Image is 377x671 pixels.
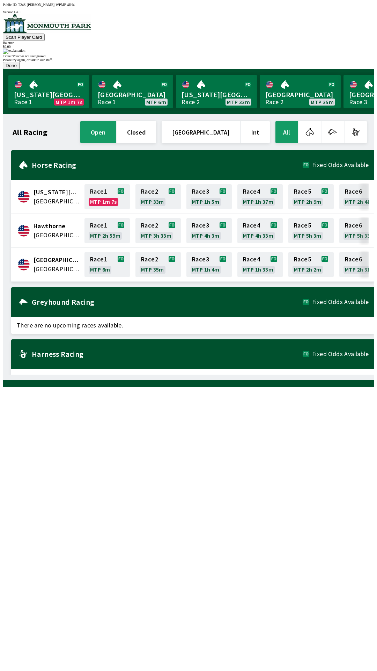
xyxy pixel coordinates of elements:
[349,99,367,105] div: Race 3
[192,189,209,194] span: Race 3
[34,222,80,231] span: Hawthorne
[243,199,273,204] span: MTP 1h 37m
[294,257,311,262] span: Race 5
[243,189,260,194] span: Race 4
[237,252,283,277] a: Race4MTP 1h 33m
[11,317,374,334] span: There are no upcoming races available.
[186,218,232,243] a: Race3MTP 4h 3m
[312,162,369,168] span: Fixed Odds Available
[146,99,166,105] span: MTP 6m
[34,197,80,206] span: United States
[3,14,91,33] img: venue logo
[294,267,321,272] span: MTP 2h 2m
[32,299,303,305] h2: Greyhound Racing
[3,34,45,41] button: Scan Player Card
[265,99,283,105] div: Race 2
[14,90,84,99] span: [US_STATE][GEOGRAPHIC_DATA]
[56,99,82,105] span: MTP 1m 7s
[34,231,80,240] span: United States
[294,233,321,238] span: MTP 5h 3m
[227,99,250,105] span: MTP 33m
[265,90,335,99] span: [GEOGRAPHIC_DATA]
[92,75,173,108] a: [GEOGRAPHIC_DATA]Race 1MTP 6m
[192,233,220,238] span: MTP 4h 3m
[288,218,334,243] a: Race5MTP 5h 3m
[345,267,375,272] span: MTP 2h 31m
[311,99,334,105] span: MTP 35m
[162,121,240,143] button: [GEOGRAPHIC_DATA]
[90,267,110,272] span: MTP 6m
[243,257,260,262] span: Race 4
[84,218,130,243] a: Race1MTP 2h 59m
[192,267,220,272] span: MTP 1h 4m
[11,369,374,385] span: There are no upcoming races available.
[186,184,232,209] a: Race3MTP 1h 5m
[243,233,273,238] span: MTP 4h 33m
[3,3,374,7] div: Public ID:
[260,75,341,108] a: [GEOGRAPHIC_DATA]Race 2MTP 35m
[90,223,107,228] span: Race 1
[288,184,334,209] a: Race5MTP 2h 9m
[294,189,311,194] span: Race 5
[182,90,251,99] span: [US_STATE][GEOGRAPHIC_DATA]
[294,199,321,204] span: MTP 2h 9m
[141,267,164,272] span: MTP 35m
[275,121,298,143] button: All
[90,199,117,204] span: MTP 1m 7s
[243,267,273,272] span: MTP 1h 33m
[98,99,116,105] div: Race 1
[13,129,47,135] h1: All Racing
[288,252,334,277] a: Race5MTP 2h 2m
[345,257,362,262] span: Race 6
[90,257,107,262] span: Race 1
[3,45,374,49] div: $ 0.00
[192,257,209,262] span: Race 3
[312,299,369,305] span: Fixed Odds Available
[3,10,374,14] div: Version 1.4.0
[312,351,369,357] span: Fixed Odds Available
[192,199,220,204] span: MTP 1h 5m
[34,255,80,265] span: Monmouth Park
[135,218,181,243] a: Race2MTP 3h 33m
[141,257,158,262] span: Race 2
[18,3,75,7] span: T24S-[PERSON_NAME]-WPMP-4JH4
[135,184,181,209] a: Race2MTP 33m
[345,189,362,194] span: Race 6
[84,184,130,209] a: Race1MTP 1m 7s
[135,252,181,277] a: Race2MTP 35m
[32,351,303,357] h2: Harness Racing
[345,223,362,228] span: Race 6
[98,90,168,99] span: [GEOGRAPHIC_DATA]
[90,233,120,238] span: MTP 2h 59m
[237,184,283,209] a: Race4MTP 1h 37m
[176,75,257,108] a: [US_STATE][GEOGRAPHIC_DATA]Race 2MTP 33m
[8,75,89,108] a: [US_STATE][GEOGRAPHIC_DATA]Race 1MTP 1m 7s
[3,49,25,54] img: exclamation
[237,218,283,243] a: Race4MTP 4h 33m
[141,199,164,204] span: MTP 33m
[294,223,311,228] span: Race 5
[182,99,200,105] div: Race 2
[32,162,303,168] h2: Horse Racing
[84,252,130,277] a: Race1MTP 6m
[345,233,375,238] span: MTP 5h 33m
[186,252,232,277] a: Race3MTP 1h 4m
[192,223,209,228] span: Race 3
[3,58,374,62] div: Please try again, or talk to our staff.
[80,121,116,143] button: open
[141,223,158,228] span: Race 2
[141,189,158,194] span: Race 2
[3,54,374,58] div: Ticket/Voucher not recognised
[3,62,20,69] button: Done
[243,223,260,228] span: Race 4
[34,188,80,197] span: Delaware Park
[141,233,171,238] span: MTP 3h 33m
[14,99,32,105] div: Race 1
[241,121,270,143] button: Int
[117,121,156,143] button: closed
[345,199,375,204] span: MTP 2h 41m
[90,189,107,194] span: Race 1
[34,265,80,274] span: United States
[3,41,374,45] div: Balance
